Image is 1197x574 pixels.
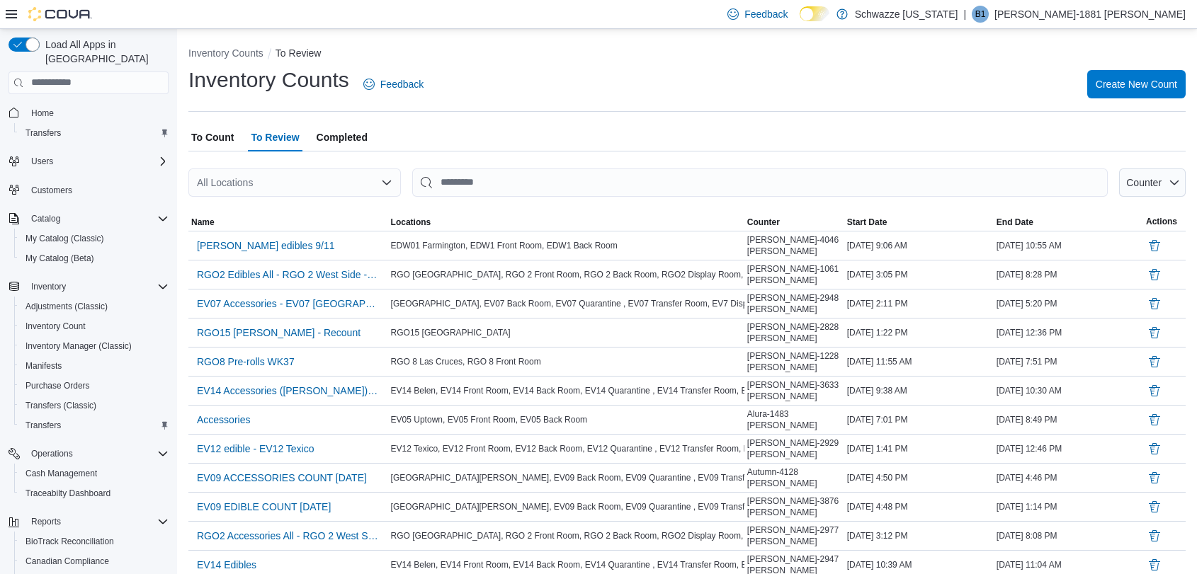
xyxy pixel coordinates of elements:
span: RGO2 Edibles All - RGO 2 West Side - Recount [197,268,380,282]
button: EV09 ACCESSORIES COUNT [DATE] [191,467,373,488]
button: Delete [1146,527,1163,544]
input: Dark Mode [800,6,829,21]
button: Delete [1146,382,1163,399]
button: Start Date [844,214,994,231]
button: Delete [1146,440,1163,457]
span: Inventory Count [20,318,169,335]
button: Users [3,151,174,171]
button: RGO8 Pre-rolls WK37 [191,351,300,372]
div: EDW01 Farmington, EDW1 Front Room, EDW1 Back Room [388,237,744,254]
div: RGO15 [GEOGRAPHIC_DATA] [388,324,744,341]
span: My Catalog (Beta) [25,253,94,264]
span: Reports [25,513,169,530]
div: EV14 Belen, EV14 Front Room, EV14 Back Room, EV14 Quarantine , EV14 Transfer Room, EV14 Display Room [388,556,744,573]
button: Name [188,214,388,231]
button: Catalog [3,209,174,229]
a: My Catalog (Classic) [20,230,110,247]
div: [DATE] 10:55 AM [994,237,1143,254]
span: Purchase Orders [20,377,169,394]
div: [DATE] 11:04 AM [994,556,1143,573]
button: Delete [1146,498,1163,515]
span: Transfers (Classic) [20,397,169,414]
button: Home [3,103,174,123]
div: EV05 Uptown, EV05 Front Room, EV05 Back Room [388,411,744,428]
span: Catalog [25,210,169,227]
span: Name [191,217,215,228]
button: To Review [276,47,322,59]
a: Transfers [20,125,67,142]
button: EV07 Accessories - EV07 [GEOGRAPHIC_DATA] [191,293,385,314]
span: [PERSON_NAME]-4046 [PERSON_NAME] [747,234,841,257]
button: Manifests [14,356,174,376]
a: Adjustments (Classic) [20,298,113,315]
span: EV09 ACCESSORIES COUNT [DATE] [197,471,367,485]
button: BioTrack Reconciliation [14,532,174,551]
span: Operations [25,445,169,462]
button: Counter [1119,168,1186,197]
button: Adjustments (Classic) [14,297,174,316]
span: Operations [31,448,73,459]
span: Customers [25,181,169,199]
button: Open list of options [381,177,392,188]
button: Delete [1146,237,1163,254]
span: Inventory [25,278,169,295]
span: [PERSON_NAME]-2828 [PERSON_NAME] [747,321,841,344]
button: My Catalog (Beta) [14,248,174,268]
span: Canadian Compliance [25,556,109,567]
span: Start Date [847,217,887,228]
button: EV09 EDIBLE COUNT [DATE] [191,496,336,517]
span: RGO15 [PERSON_NAME] - Recount [197,326,361,340]
span: [PERSON_NAME]-3633 [PERSON_NAME] [747,379,841,402]
div: [DATE] 5:20 PM [994,295,1143,312]
span: EV12 edible - EV12 Texico [197,442,314,456]
span: Locations [391,217,431,228]
button: Reports [3,512,174,532]
a: My Catalog (Beta) [20,250,100,267]
div: [DATE] 4:48 PM [844,498,994,515]
button: RGO2 Edibles All - RGO 2 West Side - Recount [191,264,385,285]
span: Purchase Orders [25,380,90,391]
div: [DATE] 8:08 PM [994,527,1143,544]
a: Cash Management [20,465,103,482]
span: Alura-1483 [PERSON_NAME] [747,408,841,431]
span: Transfers [25,127,61,139]
span: Canadian Compliance [20,553,169,570]
button: Traceabilty Dashboard [14,483,174,503]
span: EV14 Accessories ([PERSON_NAME]) - EV14 Belen [197,384,380,398]
span: My Catalog (Beta) [20,250,169,267]
div: [GEOGRAPHIC_DATA][PERSON_NAME], EV09 Back Room, EV09 Quarantine , EV09 Transfer Room, EV9 Display... [388,469,744,486]
div: [DATE] 1:14 PM [994,498,1143,515]
button: Operations [25,445,79,462]
span: Feedback [744,7,788,21]
div: [DATE] 10:39 AM [844,556,994,573]
a: Manifests [20,357,67,374]
button: RGO15 [PERSON_NAME] - Recount [191,322,366,343]
img: Cova [28,7,92,21]
nav: An example of EuiBreadcrumbs [188,46,1186,63]
span: [PERSON_NAME]-1061 [PERSON_NAME] [747,263,841,286]
span: Accessories [197,413,250,427]
button: Inventory [25,278,72,295]
div: Brianna-1881 Martinez [972,6,989,23]
a: Home [25,105,59,122]
button: Transfers [14,415,174,435]
span: To Count [191,123,234,151]
div: [GEOGRAPHIC_DATA], EV07 Back Room, EV07 Quarantine , EV07 Transfer Room, EV7 Display Room [388,295,744,312]
a: Feedback [358,70,429,98]
span: Dark Mode [800,21,800,22]
span: Home [25,104,169,122]
div: [DATE] 11:55 AM [844,353,994,370]
button: Catalog [25,210,66,227]
button: Delete [1146,353,1163,370]
p: Schwazze [US_STATE] [855,6,958,23]
div: RGO [GEOGRAPHIC_DATA], RGO 2 Front Room, RGO 2 Back Room, RGO2 Display Room, RGO 2 Quarantine , R... [388,266,744,283]
span: Manifests [25,360,62,372]
a: Inventory Count [20,318,91,335]
button: Reports [25,513,67,530]
button: Operations [3,444,174,464]
button: Inventory Manager (Classic) [14,336,174,356]
div: [DATE] 4:50 PM [844,469,994,486]
button: Transfers (Classic) [14,396,174,415]
span: Catalog [31,213,60,224]
input: This is a search bar. After typing your query, hit enter to filter the results lower in the page. [412,168,1108,197]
